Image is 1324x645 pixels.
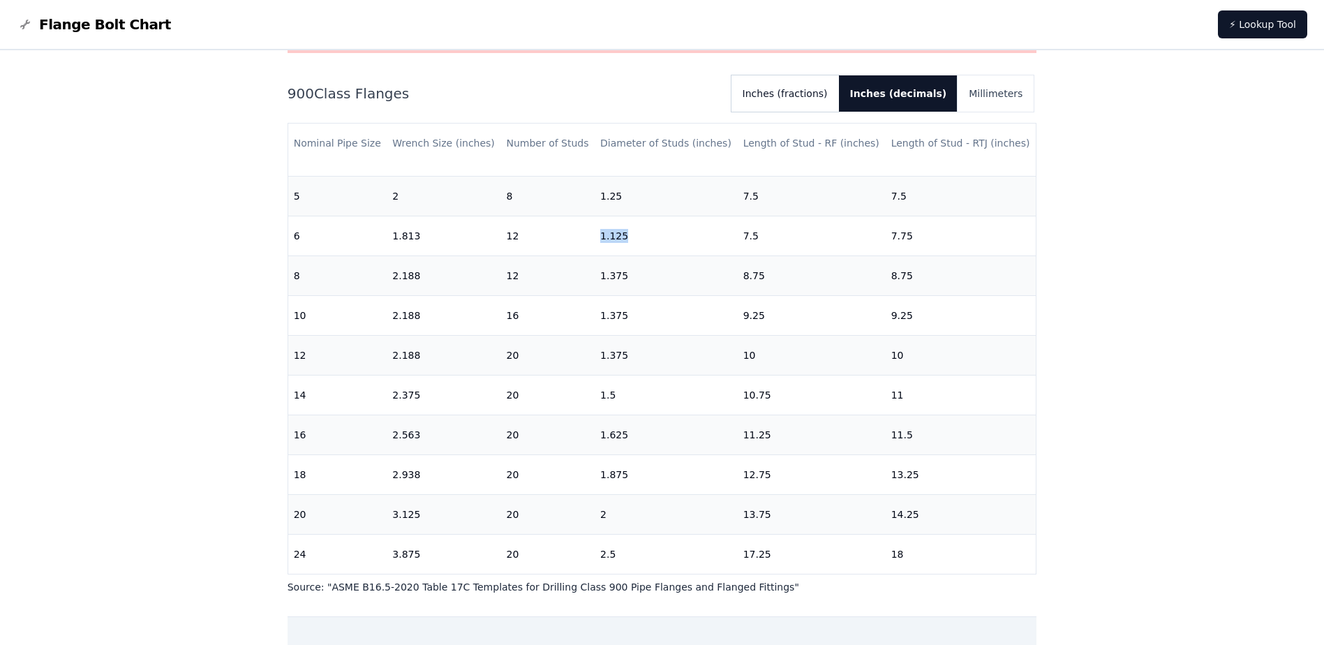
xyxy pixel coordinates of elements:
[500,295,595,335] td: 16
[731,75,839,112] button: Inches (fractions)
[595,216,738,255] td: 1.125
[1218,10,1307,38] a: ⚡ Lookup Tool
[886,255,1036,295] td: 8.75
[387,124,500,163] th: Wrench Size (inches)
[886,415,1036,454] td: 11.5
[17,15,171,34] a: Flange Bolt Chart LogoFlange Bolt Chart
[500,124,595,163] th: Number of Studs
[288,176,387,216] td: 5
[500,255,595,295] td: 12
[387,375,500,415] td: 2.375
[738,295,886,335] td: 9.25
[387,176,500,216] td: 2
[886,375,1036,415] td: 11
[595,124,738,163] th: Diameter of Studs (inches)
[288,84,720,103] h2: 900 Class Flanges
[387,454,500,494] td: 2.938
[595,255,738,295] td: 1.375
[500,335,595,375] td: 20
[288,415,387,454] td: 16
[886,216,1036,255] td: 7.75
[886,494,1036,534] td: 14.25
[595,176,738,216] td: 1.25
[595,415,738,454] td: 1.625
[500,176,595,216] td: 8
[738,176,886,216] td: 7.5
[387,295,500,335] td: 2.188
[738,534,886,574] td: 17.25
[387,415,500,454] td: 2.563
[886,454,1036,494] td: 13.25
[595,295,738,335] td: 1.375
[500,375,595,415] td: 20
[288,124,387,163] th: Nominal Pipe Size
[738,375,886,415] td: 10.75
[839,75,958,112] button: Inches (decimals)
[595,454,738,494] td: 1.875
[738,335,886,375] td: 10
[288,494,387,534] td: 20
[288,534,387,574] td: 24
[595,375,738,415] td: 1.5
[288,335,387,375] td: 12
[500,454,595,494] td: 20
[387,255,500,295] td: 2.188
[387,534,500,574] td: 3.875
[595,494,738,534] td: 2
[288,216,387,255] td: 6
[387,494,500,534] td: 3.125
[288,295,387,335] td: 10
[288,454,387,494] td: 18
[958,75,1034,112] button: Millimeters
[500,494,595,534] td: 20
[886,124,1036,163] th: Length of Stud - RTJ (inches)
[738,255,886,295] td: 8.75
[595,335,738,375] td: 1.375
[500,534,595,574] td: 20
[886,176,1036,216] td: 7.5
[738,216,886,255] td: 7.5
[595,534,738,574] td: 2.5
[886,534,1036,574] td: 18
[500,415,595,454] td: 20
[500,216,595,255] td: 12
[886,295,1036,335] td: 9.25
[886,335,1036,375] td: 10
[288,255,387,295] td: 8
[738,415,886,454] td: 11.25
[288,375,387,415] td: 14
[17,16,34,33] img: Flange Bolt Chart Logo
[738,454,886,494] td: 12.75
[387,216,500,255] td: 1.813
[39,15,171,34] span: Flange Bolt Chart
[738,124,886,163] th: Length of Stud - RF (inches)
[738,494,886,534] td: 13.75
[387,335,500,375] td: 2.188
[288,580,1037,594] p: Source: " ASME B16.5-2020 Table 17C Templates for Drilling Class 900 Pipe Flanges and Flanged Fit...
